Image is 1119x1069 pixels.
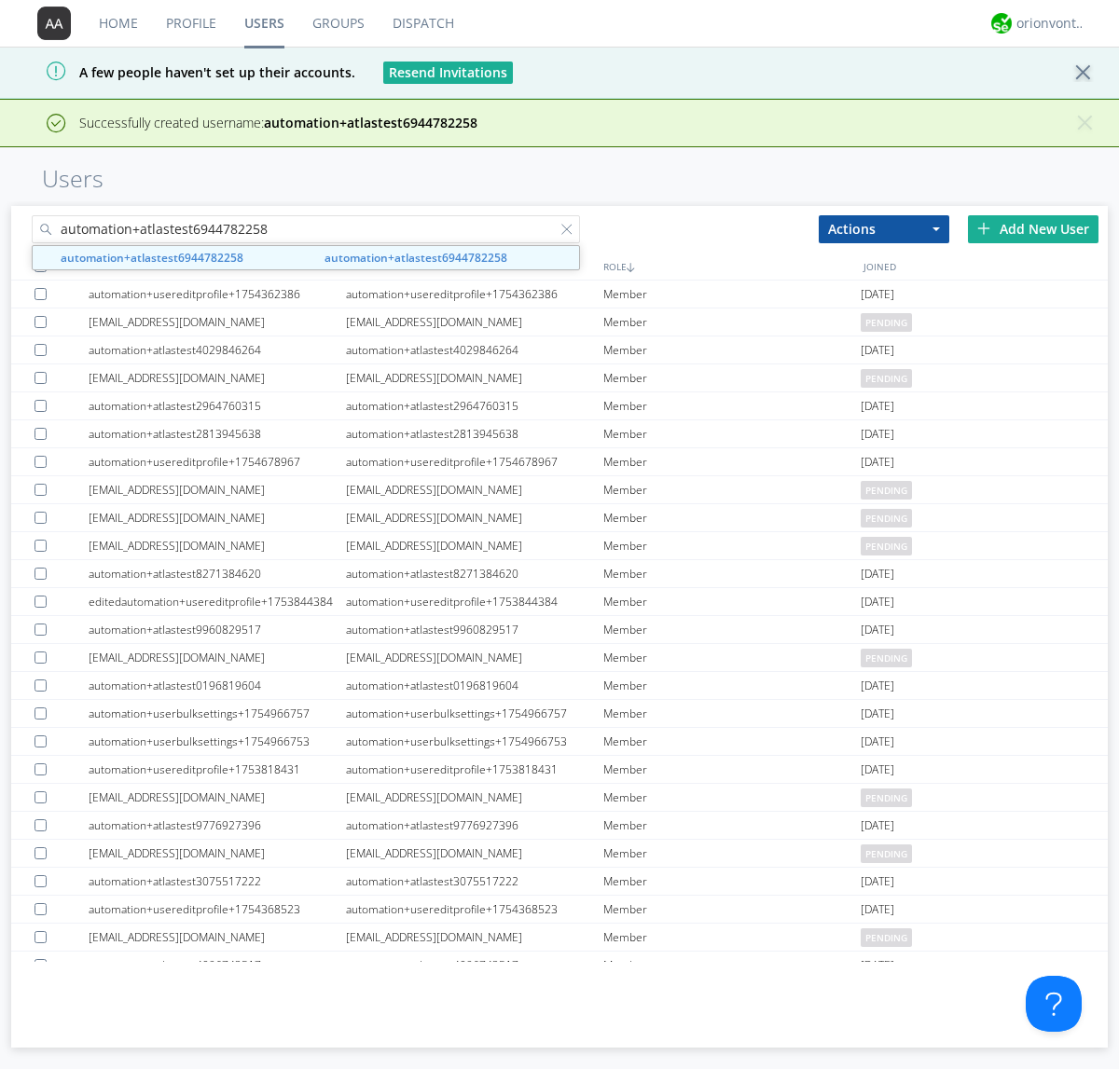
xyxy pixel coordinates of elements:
strong: automation+atlastest6944782258 [61,250,243,266]
div: [EMAIL_ADDRESS][DOMAIN_NAME] [346,840,603,867]
img: plus.svg [977,222,990,235]
div: Member [603,840,861,867]
div: Member [603,728,861,755]
div: automation+usereditprofile+1754678967 [89,448,346,475]
div: Member [603,700,861,727]
a: automation+usereditprofile+1754368523automation+usereditprofile+1754368523Member[DATE] [11,896,1108,924]
span: [DATE] [861,392,894,420]
div: Add New User [968,215,1098,243]
span: [DATE] [861,756,894,784]
div: [EMAIL_ADDRESS][DOMAIN_NAME] [346,532,603,559]
div: automation+userbulksettings+1754966757 [346,700,603,727]
div: Member [603,532,861,559]
a: automation+atlastest4096743517automation+atlastest4096743517Member[DATE] [11,952,1108,980]
div: automation+atlastest8271384620 [346,560,603,587]
span: [DATE] [861,868,894,896]
a: automation+atlastest4029846264automation+atlastest4029846264Member[DATE] [11,336,1108,364]
a: [EMAIL_ADDRESS][DOMAIN_NAME][EMAIL_ADDRESS][DOMAIN_NAME]Memberpending [11,532,1108,560]
span: [DATE] [861,336,894,364]
div: automation+atlastest3075517222 [89,868,346,895]
div: [EMAIL_ADDRESS][DOMAIN_NAME] [89,364,346,391]
div: Member [603,756,861,783]
a: [EMAIL_ADDRESS][DOMAIN_NAME][EMAIL_ADDRESS][DOMAIN_NAME]Memberpending [11,840,1108,868]
div: Member [603,952,861,979]
div: automation+atlastest2964760315 [89,392,346,419]
div: [EMAIL_ADDRESS][DOMAIN_NAME] [346,504,603,531]
span: A few people haven't set up their accounts. [14,63,355,81]
div: Member [603,420,861,447]
div: automation+usereditprofile+1753844384 [346,588,603,615]
span: [DATE] [861,448,894,476]
div: automation+atlastest9776927396 [89,812,346,839]
div: editedautomation+usereditprofile+1753844384 [89,588,346,615]
div: automation+atlastest4029846264 [89,336,346,363]
div: Member [603,896,861,923]
a: automation+usereditprofile+1754678967automation+usereditprofile+1754678967Member[DATE] [11,448,1108,476]
div: Member [603,672,861,699]
div: automation+atlastest3075517222 [346,868,603,895]
a: [EMAIL_ADDRESS][DOMAIN_NAME][EMAIL_ADDRESS][DOMAIN_NAME]Memberpending [11,308,1108,336]
div: Member [603,364,861,391]
a: automation+atlastest2813945638automation+atlastest2813945638Member[DATE] [11,420,1108,448]
div: automation+atlastest0196819604 [89,672,346,699]
a: automation+userbulksettings+1754966753automation+userbulksettings+1754966753Member[DATE] [11,728,1108,756]
div: automation+usereditprofile+1753818431 [89,756,346,783]
div: automation+usereditprofile+1754678967 [346,448,603,475]
span: Successfully created username: [79,114,477,131]
div: [EMAIL_ADDRESS][DOMAIN_NAME] [89,924,346,951]
a: [EMAIL_ADDRESS][DOMAIN_NAME][EMAIL_ADDRESS][DOMAIN_NAME]Memberpending [11,644,1108,672]
span: [DATE] [861,616,894,644]
div: automation+atlastest4096743517 [89,952,346,979]
img: 373638.png [37,7,71,40]
div: automation+atlastest9960829517 [89,616,346,643]
span: pending [861,369,912,388]
span: [DATE] [861,588,894,616]
span: [DATE] [861,812,894,840]
button: Resend Invitations [383,62,513,84]
a: automation+usereditprofile+1753818431automation+usereditprofile+1753818431Member[DATE] [11,756,1108,784]
span: pending [861,509,912,528]
strong: automation+atlastest6944782258 [325,250,507,266]
strong: automation+atlastest6944782258 [264,114,477,131]
a: [EMAIL_ADDRESS][DOMAIN_NAME][EMAIL_ADDRESS][DOMAIN_NAME]Memberpending [11,784,1108,812]
div: orionvontas+atlas+automation+org2 [1016,14,1086,33]
div: Member [603,504,861,531]
a: automation+atlastest9776927396automation+atlastest9776927396Member[DATE] [11,812,1108,840]
div: [EMAIL_ADDRESS][DOMAIN_NAME] [89,532,346,559]
div: automation+atlastest9960829517 [346,616,603,643]
div: automation+atlastest9776927396 [346,812,603,839]
div: automation+userbulksettings+1754966753 [346,728,603,755]
div: Member [603,644,861,671]
div: Member [603,448,861,475]
div: Member [603,868,861,895]
div: [EMAIL_ADDRESS][DOMAIN_NAME] [346,364,603,391]
div: [EMAIL_ADDRESS][DOMAIN_NAME] [346,308,603,336]
div: automation+usereditprofile+1754368523 [89,896,346,923]
div: automation+atlastest2813945638 [89,420,346,447]
span: [DATE] [861,281,894,308]
div: Member [603,616,861,643]
a: [EMAIL_ADDRESS][DOMAIN_NAME][EMAIL_ADDRESS][DOMAIN_NAME]Memberpending [11,504,1108,532]
div: Member [603,560,861,587]
span: [DATE] [861,560,894,588]
div: [EMAIL_ADDRESS][DOMAIN_NAME] [89,504,346,531]
a: [EMAIL_ADDRESS][DOMAIN_NAME][EMAIL_ADDRESS][DOMAIN_NAME]Memberpending [11,476,1108,504]
a: editedautomation+usereditprofile+1753844384automation+usereditprofile+1753844384Member[DATE] [11,588,1108,616]
span: pending [861,481,912,500]
a: automation+atlastest2964760315automation+atlastest2964760315Member[DATE] [11,392,1108,420]
span: pending [861,928,912,947]
span: pending [861,844,912,863]
div: automation+userbulksettings+1754966757 [89,700,346,727]
span: pending [861,788,912,807]
div: [EMAIL_ADDRESS][DOMAIN_NAME] [346,476,603,503]
span: pending [861,313,912,332]
span: pending [861,649,912,667]
span: [DATE] [861,700,894,728]
div: Member [603,476,861,503]
div: automation+usereditprofile+1754362386 [89,281,346,308]
a: automation+userbulksettings+1754966757automation+userbulksettings+1754966757Member[DATE] [11,700,1108,728]
div: Member [603,336,861,363]
div: automation+atlastest2813945638 [346,420,603,447]
div: Member [603,281,861,308]
div: automation+atlastest2964760315 [346,392,603,419]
